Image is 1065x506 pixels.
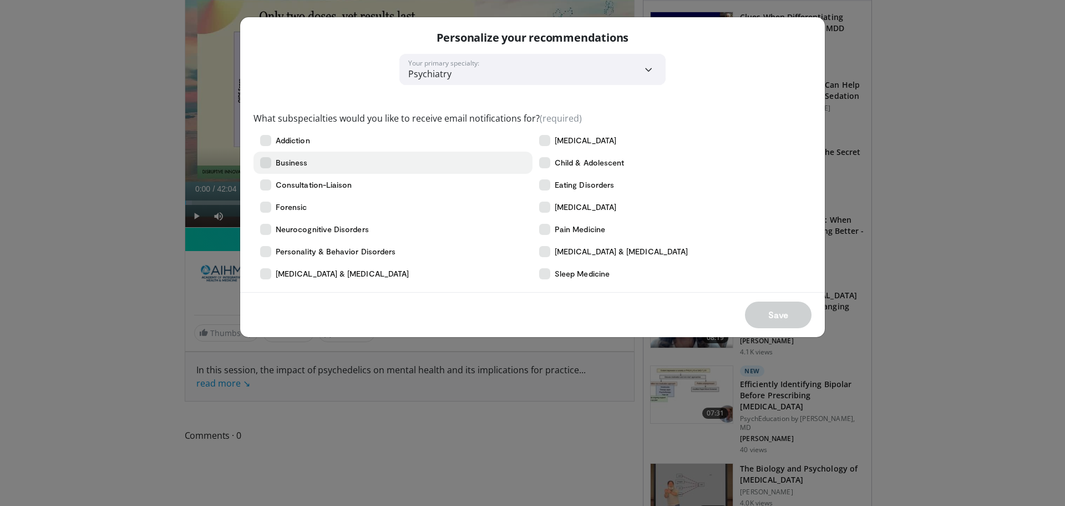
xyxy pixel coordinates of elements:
[437,31,629,45] p: Personalize your recommendations
[276,179,352,191] span: Consultation-Liaison
[555,268,610,279] span: Sleep Medicine
[540,112,582,124] span: (required)
[555,246,688,257] span: [MEDICAL_DATA] & [MEDICAL_DATA]
[555,157,624,168] span: Child & Adolescent
[276,246,395,257] span: Personality & Behavior Disorders
[276,224,369,235] span: Neurocognitive Disorders
[276,202,307,213] span: Forensic
[555,179,614,191] span: Eating Disorders
[555,135,616,146] span: [MEDICAL_DATA]
[276,157,308,168] span: Business
[253,112,582,125] label: What subspecialties would you like to receive email notifications for?
[555,202,616,213] span: [MEDICAL_DATA]
[276,268,409,279] span: [MEDICAL_DATA] & [MEDICAL_DATA]
[555,224,605,235] span: Pain Medicine
[276,135,310,146] span: Addiction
